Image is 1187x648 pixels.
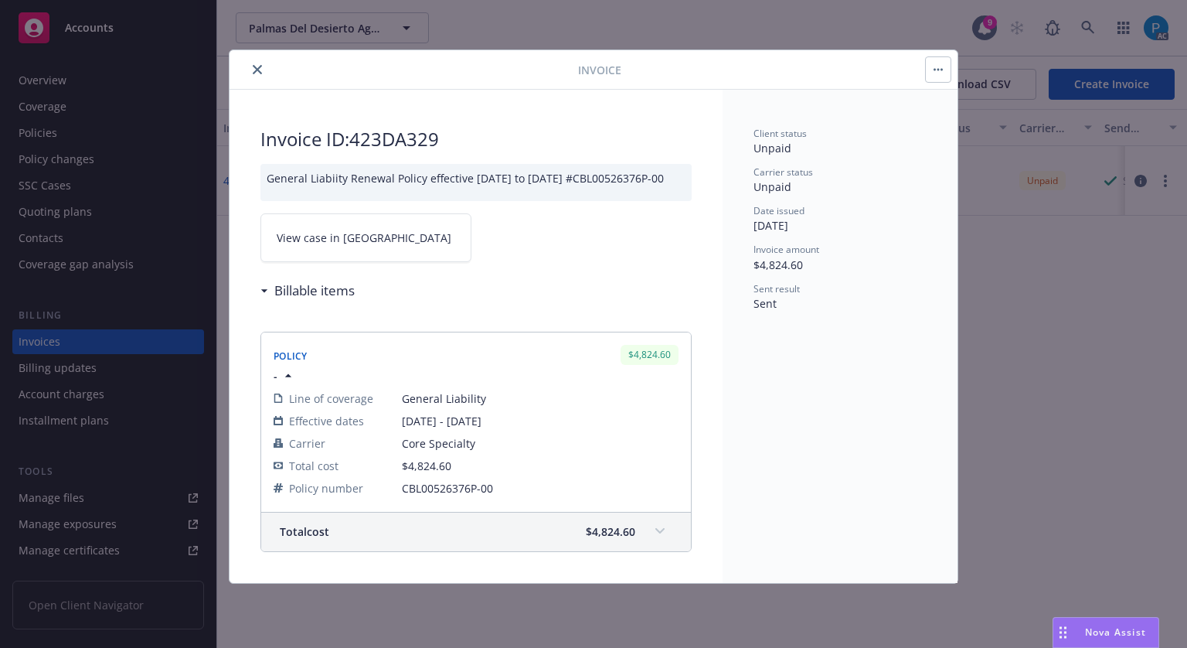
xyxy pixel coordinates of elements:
span: Sent [753,296,777,311]
span: Carrier status [753,165,813,179]
span: View case in [GEOGRAPHIC_DATA] [277,230,451,246]
span: $4,824.60 [753,257,803,272]
button: - [274,368,296,384]
span: Sent result [753,282,800,295]
h3: Billable items [274,281,355,301]
h2: Invoice ID: 423DA329 [260,127,692,152]
button: Nova Assist [1053,617,1159,648]
a: View case in [GEOGRAPHIC_DATA] [260,213,471,262]
div: Totalcost$4,824.60 [261,513,691,551]
span: $4,824.60 [586,524,635,540]
div: $4,824.60 [621,345,679,364]
div: Drag to move [1053,618,1073,647]
span: Policy [274,350,308,363]
span: [DATE] - [DATE] [402,413,679,429]
span: - [274,368,277,384]
span: Carrier [289,435,325,452]
span: Total cost [289,458,338,474]
button: close [248,60,267,79]
span: Unpaid [753,141,791,155]
span: $4,824.60 [402,459,451,473]
span: Line of coverage [289,391,373,407]
span: Policy number [289,480,363,496]
span: CBL00526376P-00 [402,480,679,496]
span: Client status [753,127,807,140]
span: Total cost [280,524,329,540]
span: Effective dates [289,413,364,429]
span: Unpaid [753,179,791,194]
span: Date issued [753,204,804,217]
span: [DATE] [753,218,788,233]
span: General Liability [402,391,679,407]
div: General Liabiity Renewal Policy effective [DATE] to [DATE] #CBL00526376P-00 [260,164,692,201]
span: Invoice amount [753,243,819,256]
div: Billable items [260,281,355,301]
span: Invoice [578,62,621,78]
span: Nova Assist [1085,626,1146,639]
span: Core Specialty [402,435,679,452]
